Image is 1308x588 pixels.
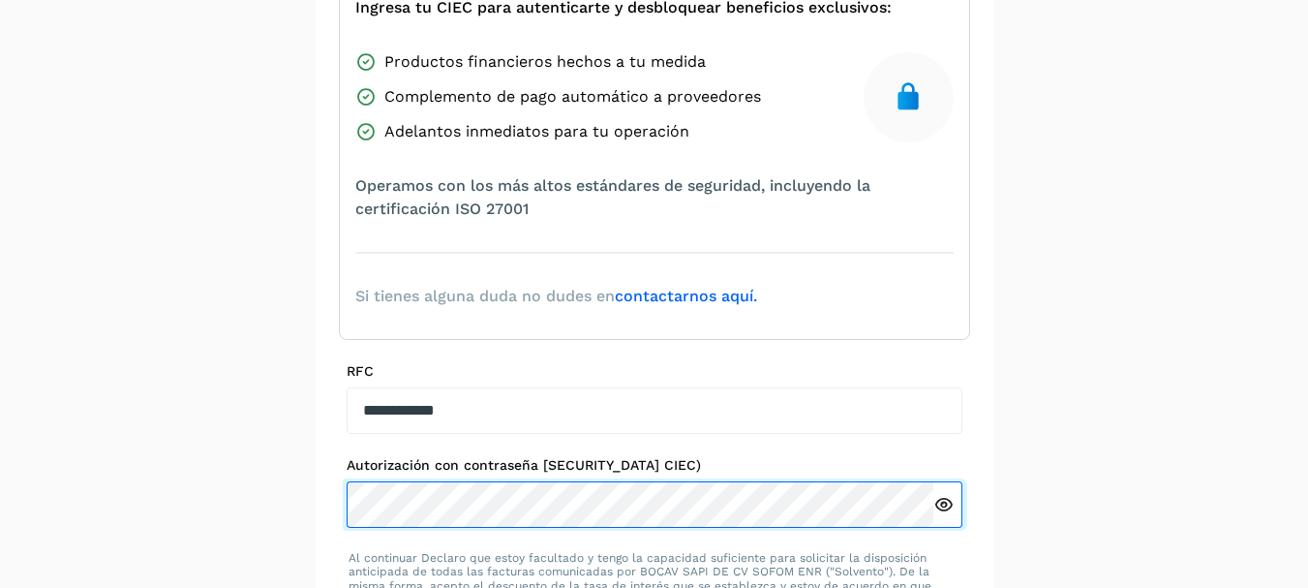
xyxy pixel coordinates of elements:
img: secure [893,81,924,112]
span: Adelantos inmediatos para tu operación [384,120,689,143]
span: Si tienes alguna duda no dudes en [355,285,757,308]
span: Operamos con los más altos estándares de seguridad, incluyendo la certificación ISO 27001 [355,174,954,221]
span: Complemento de pago automático a proveedores [384,85,761,108]
label: Autorización con contraseña [SECURITY_DATA] CIEC) [347,457,962,474]
span: Productos financieros hechos a tu medida [384,50,706,74]
label: RFC [347,363,962,380]
a: contactarnos aquí. [615,287,757,305]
